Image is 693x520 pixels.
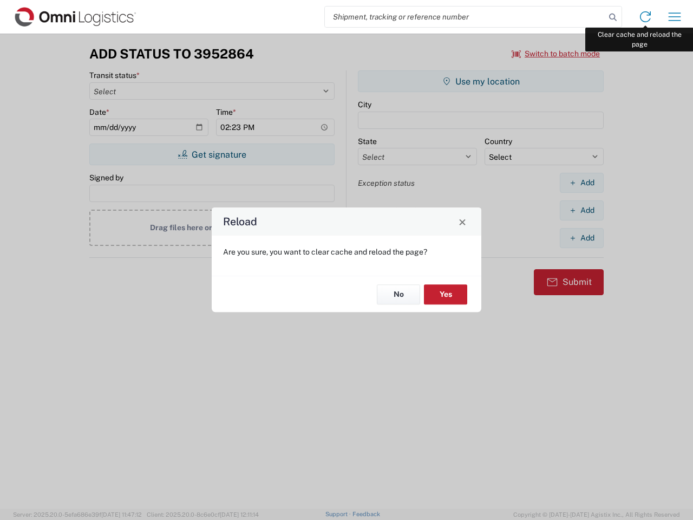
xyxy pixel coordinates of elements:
button: Close [455,214,470,229]
input: Shipment, tracking or reference number [325,6,605,27]
button: Yes [424,284,467,304]
h4: Reload [223,214,257,230]
p: Are you sure, you want to clear cache and reload the page? [223,247,470,257]
button: No [377,284,420,304]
